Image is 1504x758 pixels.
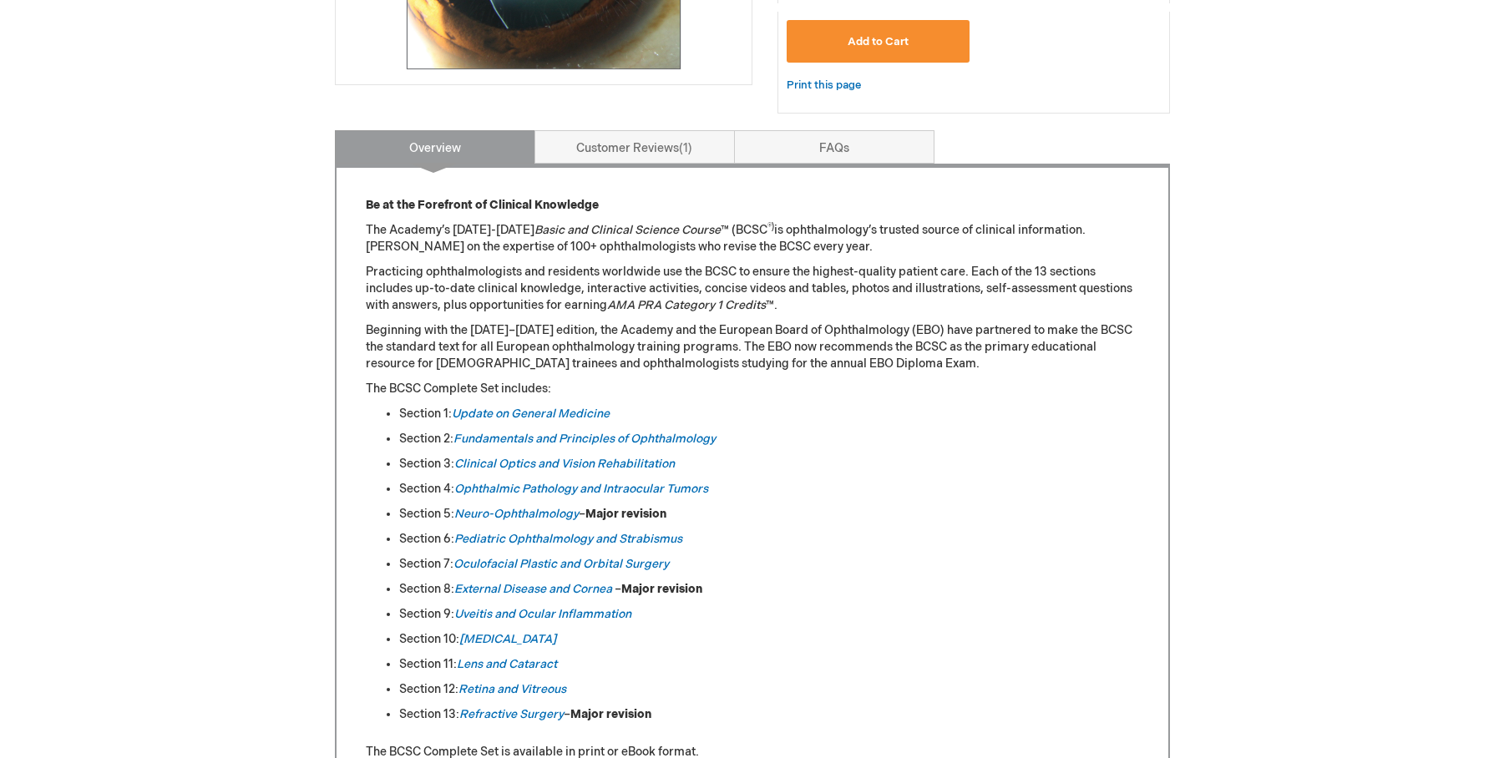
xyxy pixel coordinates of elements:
span: Add to Cart [848,35,909,48]
button: Add to Cart [787,20,970,63]
a: Overview [335,130,535,164]
li: Section 4: [399,481,1139,498]
em: Basic and Clinical Science Course [534,223,721,237]
li: Section 13: – [399,706,1139,723]
a: [MEDICAL_DATA] [459,632,556,646]
a: Lens and Cataract [457,657,557,671]
li: Section 12: [399,681,1139,698]
span: 1 [679,141,692,155]
a: Fundamentals and Principles of Ophthalmology [453,432,716,446]
a: Neuro-Ophthalmology [454,507,579,521]
a: External Disease and Cornea [454,582,612,596]
li: Section 9: [399,606,1139,623]
a: Pediatric Ophthalmology and Strabismus [454,532,682,546]
li: Section 3: [399,456,1139,472]
a: Refractive Surgery [459,707,564,721]
a: Uveitis and Ocular Inflammation [454,607,631,621]
li: Section 7: [399,556,1139,573]
strong: Major revision [621,582,702,596]
a: Ophthalmic Pathology and Intraocular Tumors [454,482,708,496]
a: Update on General Medicine [452,407,610,421]
p: Beginning with the [DATE]–[DATE] edition, the Academy and the European Board of Ophthalmology (EB... [366,322,1139,372]
strong: Major revision [585,507,666,521]
li: Section 10: [399,631,1139,648]
a: Print this page [787,75,861,96]
li: Section 11: [399,656,1139,673]
strong: Be at the Forefront of Clinical Knowledge [366,198,599,212]
a: Customer Reviews1 [534,130,735,164]
a: Retina and Vitreous [458,682,566,696]
em: AMA PRA Category 1 Credits [607,298,766,312]
a: Oculofacial Plastic and Orbital Surgery [453,557,669,571]
li: Section 6: [399,531,1139,548]
a: FAQs [734,130,934,164]
p: The Academy’s [DATE]-[DATE] ™ (BCSC is ophthalmology’s trusted source of clinical information. [P... [366,222,1139,255]
sup: ®) [767,222,774,232]
p: Practicing ophthalmologists and residents worldwide use the BCSC to ensure the highest-quality pa... [366,264,1139,314]
li: Section 1: [399,406,1139,422]
li: Section 2: [399,431,1139,447]
li: Section 8: – [399,581,1139,598]
p: The BCSC Complete Set includes: [366,381,1139,397]
li: Section 5: – [399,506,1139,523]
strong: Major revision [570,707,651,721]
a: Clinical Optics and Vision Rehabilitation [454,457,675,471]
